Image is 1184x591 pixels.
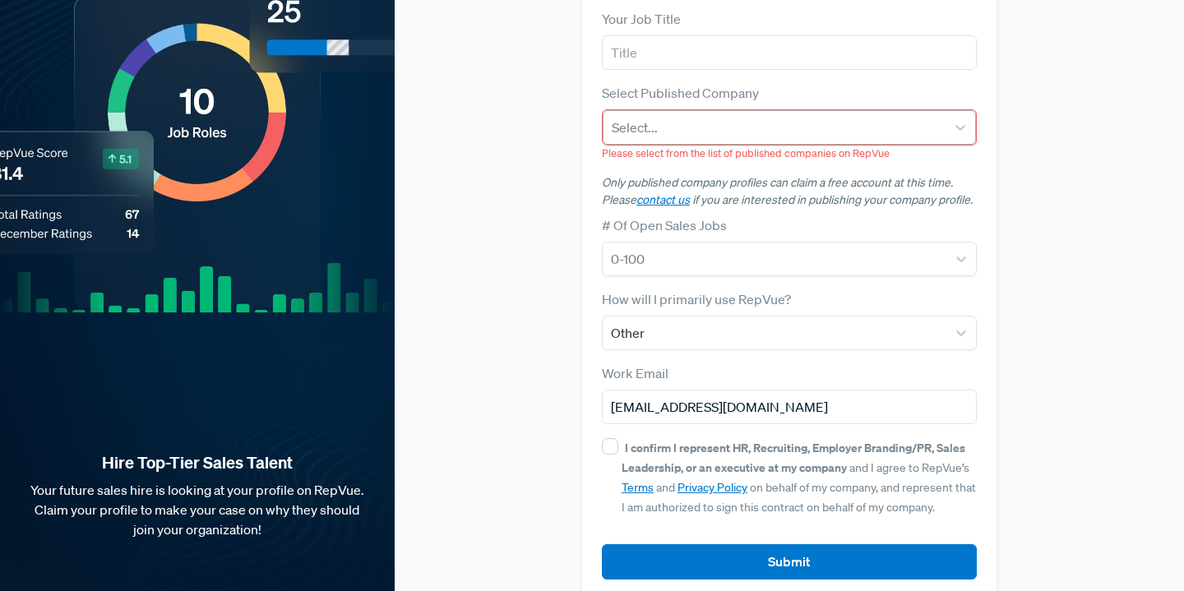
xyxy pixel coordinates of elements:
strong: Hire Top-Tier Sales Talent [26,452,368,473]
p: Please select from the list of published companies on RepVue [602,145,977,161]
label: Work Email [602,363,668,383]
strong: I confirm I represent HR, Recruiting, Employer Branding/PR, Sales Leadership, or an executive at ... [622,440,965,475]
p: Only published company profiles can claim a free account at this time. Please if you are interest... [602,174,977,209]
label: How will I primarily use RepVue? [602,289,791,309]
button: Submit [602,544,977,579]
label: # Of Open Sales Jobs [602,215,727,235]
input: Email [602,390,977,424]
a: Terms [622,480,654,495]
p: Your future sales hire is looking at your profile on RepVue. Claim your profile to make your case... [26,480,368,539]
span: and I agree to RepVue’s and on behalf of my company, and represent that I am authorized to sign t... [622,441,976,515]
a: contact us [636,192,690,207]
label: Your Job Title [602,9,681,29]
label: Select Published Company [602,83,759,103]
a: Privacy Policy [678,480,747,495]
input: Title [602,35,977,70]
